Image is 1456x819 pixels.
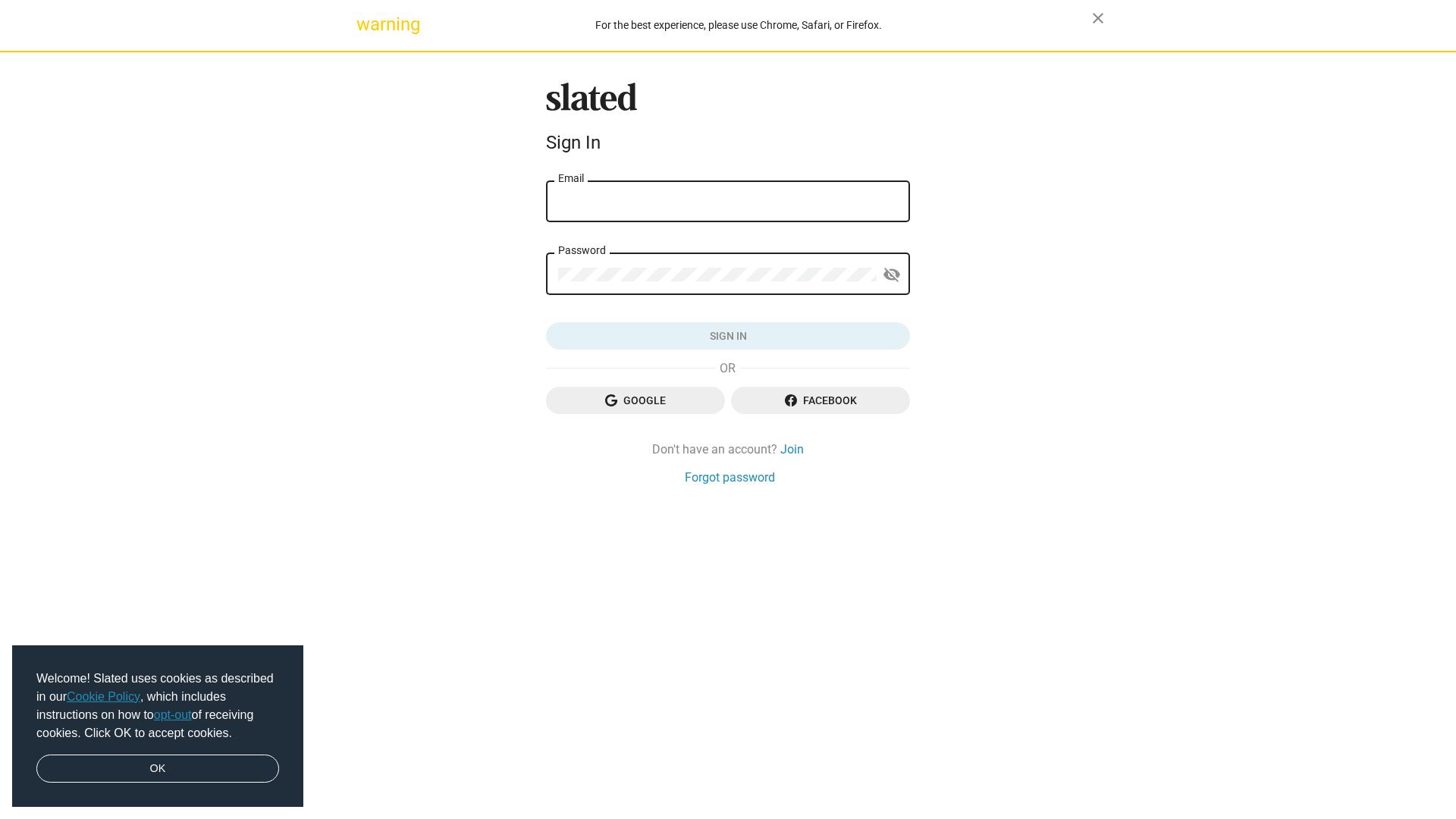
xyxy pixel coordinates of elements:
div: Don't have an account? [546,441,910,457]
button: Show password [877,260,907,290]
div: For the best experience, please use Chrome, Safari, or Firefox. [385,15,1092,36]
a: opt-out [154,708,192,721]
a: dismiss cookie message [36,755,279,783]
sl-branding: Sign In [546,83,910,160]
mat-icon: close [1089,9,1107,27]
mat-icon: warning [356,15,375,33]
mat-icon: visibility_off [883,263,901,287]
span: Facebook [743,387,898,414]
span: Google [558,387,713,414]
a: Forgot password [685,469,775,485]
button: Facebook [731,387,910,414]
a: Join [780,441,804,457]
span: Welcome! Slated uses cookies as described in our , which includes instructions on how to of recei... [36,670,279,742]
button: Google [546,387,725,414]
div: cookieconsent [12,645,303,808]
div: Sign In [546,132,910,153]
a: Cookie Policy [67,690,140,703]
